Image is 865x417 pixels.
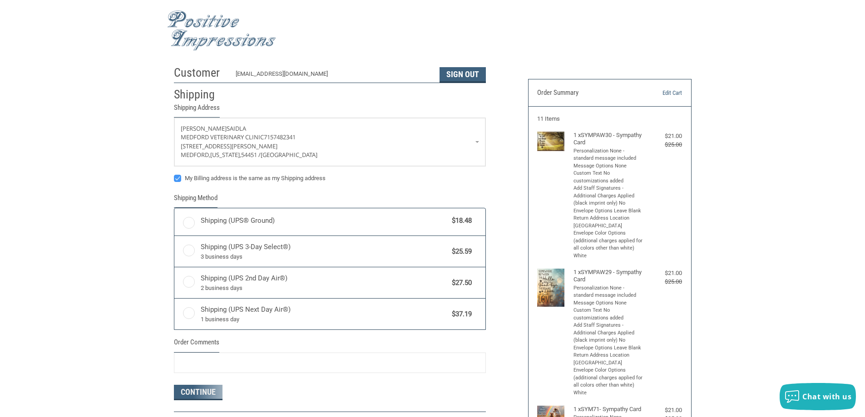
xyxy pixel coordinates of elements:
[264,133,296,141] span: 7157482341
[573,147,644,162] li: Personalization None - standard message included
[201,284,448,293] span: 2 business days
[573,215,644,230] li: Return Address Location [GEOGRAPHIC_DATA]
[201,304,448,324] span: Shipping (UPS Next Day Air®)
[537,88,636,98] h3: Order Summary
[636,88,682,98] a: Edit Cart
[573,162,644,170] li: Message Options None
[227,124,246,132] span: Saidla
[646,406,682,415] div: $21.00
[573,367,644,397] li: Envelope Color Options (additional charges applied for all colors other than white) White
[174,65,227,80] h2: Customer
[646,140,682,149] div: $25.00
[573,322,644,344] li: Add Staff Signatures - Additional Charges Applied (black imprint only) No
[174,103,220,118] legend: Shipping Address
[573,170,644,185] li: Custom Text No customizations added
[573,344,644,352] li: Envelope Options Leave Blank
[448,309,472,319] span: $37.19
[802,392,851,402] span: Chat with us
[448,278,472,288] span: $27.50
[573,185,644,207] li: Add Staff Signatures - Additional Charges Applied (black imprint only) No
[573,352,644,367] li: Return Address Location [GEOGRAPHIC_DATA]
[573,307,644,322] li: Custom Text No customizations added
[174,87,227,102] h2: Shipping
[573,269,644,284] h4: 1 x SYMPAW29 - Sympathy Card
[646,277,682,286] div: $25.00
[167,10,276,51] img: Positive Impressions
[236,69,430,83] div: [EMAIL_ADDRESS][DOMAIN_NAME]
[241,151,261,159] span: 54451 /
[573,132,644,147] h4: 1 x SYMPAW30 - Sympathy Card
[181,124,227,132] span: [PERSON_NAME]
[573,230,644,260] li: Envelope Color Options (additional charges applied for all colors other than white) White
[201,242,448,261] span: Shipping (UPS 3-Day Select®)
[201,315,448,324] span: 1 business day
[573,207,644,215] li: Envelope Options Leave Blank
[573,299,644,307] li: Message Options None
[174,175,486,182] label: My Billing address is the same as my Shipping address
[261,151,317,159] span: [GEOGRAPHIC_DATA]
[201,252,448,261] span: 3 business days
[174,193,217,208] legend: Shipping Method
[780,383,856,410] button: Chat with us
[448,216,472,226] span: $18.48
[440,67,486,83] button: Sign Out
[174,337,219,352] legend: Order Comments
[448,246,472,257] span: $25.59
[573,285,644,299] li: Personalization None - standard message included
[181,133,264,141] span: Medford Veterinary Clinic
[181,142,277,150] span: [STREET_ADDRESS][PERSON_NAME]
[201,273,448,292] span: Shipping (UPS 2nd Day Air®)
[174,385,222,400] button: Continue
[646,132,682,141] div: $21.00
[646,269,682,278] div: $21.00
[210,151,241,159] span: [US_STATE],
[537,115,682,123] h3: 11 Items
[201,216,448,226] span: Shipping (UPS® Ground)
[174,118,485,166] a: Enter or select a different address
[573,406,644,413] h4: 1 x SYM71- Sympathy Card
[181,151,210,159] span: Medford,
